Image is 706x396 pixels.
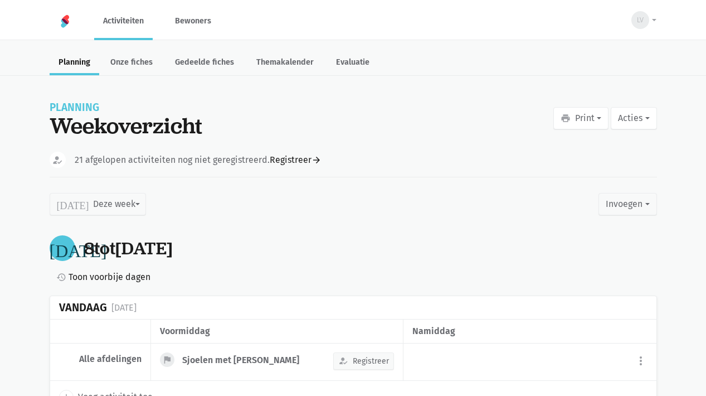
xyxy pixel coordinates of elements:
i: [DATE] [57,199,89,209]
a: Bewoners [166,2,220,40]
span: LV [637,15,644,26]
i: flag [162,355,172,365]
a: Evaluatie [327,51,378,75]
div: Vandaag [59,301,107,314]
a: Onze fiches [101,51,162,75]
i: print [561,113,571,123]
div: [DATE] [111,301,137,315]
button: Invoegen [598,193,656,215]
button: LV [624,7,656,33]
div: Sjoelen met [PERSON_NAME] [182,355,308,366]
div: Planning [50,103,202,113]
div: Weekoverzicht [50,113,202,138]
i: how_to_reg [338,356,348,366]
div: voormiddag [160,324,394,339]
button: Registreer [333,352,394,370]
span: Toon voorbije dagen [69,270,150,284]
a: Gedeelde fiches [166,51,243,75]
i: how_to_reg [52,154,63,166]
div: Alle afdelingen [59,354,142,365]
a: Toon voorbije dagen [52,270,150,284]
a: Registreer [270,153,322,167]
a: Themakalender [247,51,323,75]
button: Deze week [50,193,146,215]
div: tot [84,238,173,259]
i: history [56,272,66,282]
span: [DATE] [115,236,173,260]
button: Print [553,107,608,129]
a: Activiteiten [94,2,153,40]
a: Planning [50,51,99,75]
img: Home [59,15,72,28]
span: 8 [84,236,94,260]
button: Acties [611,107,656,129]
i: arrow_forward [311,155,322,165]
div: 21 afgelopen activiteiten nog niet geregistreerd. [75,153,322,167]
i: [DATE] [50,239,107,257]
div: namiddag [412,324,647,339]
